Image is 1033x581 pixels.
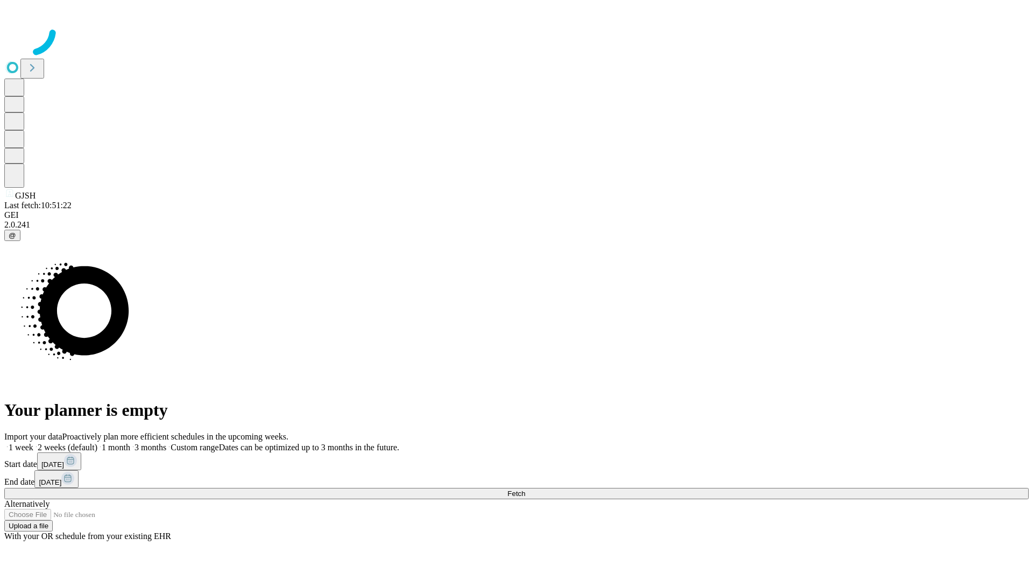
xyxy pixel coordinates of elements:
[4,532,171,541] span: With your OR schedule from your existing EHR
[4,470,1029,488] div: End date
[9,443,33,452] span: 1 week
[4,220,1029,230] div: 2.0.241
[4,201,72,210] span: Last fetch: 10:51:22
[39,478,61,486] span: [DATE]
[62,432,288,441] span: Proactively plan more efficient schedules in the upcoming weeks.
[4,432,62,441] span: Import your data
[102,443,130,452] span: 1 month
[135,443,166,452] span: 3 months
[171,443,218,452] span: Custom range
[9,231,16,239] span: @
[4,400,1029,420] h1: Your planner is empty
[15,191,36,200] span: GJSH
[37,452,81,470] button: [DATE]
[38,443,97,452] span: 2 weeks (default)
[219,443,399,452] span: Dates can be optimized up to 3 months in the future.
[4,520,53,532] button: Upload a file
[4,210,1029,220] div: GEI
[4,488,1029,499] button: Fetch
[4,499,49,508] span: Alternatively
[4,230,20,241] button: @
[41,460,64,469] span: [DATE]
[507,490,525,498] span: Fetch
[34,470,79,488] button: [DATE]
[4,452,1029,470] div: Start date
